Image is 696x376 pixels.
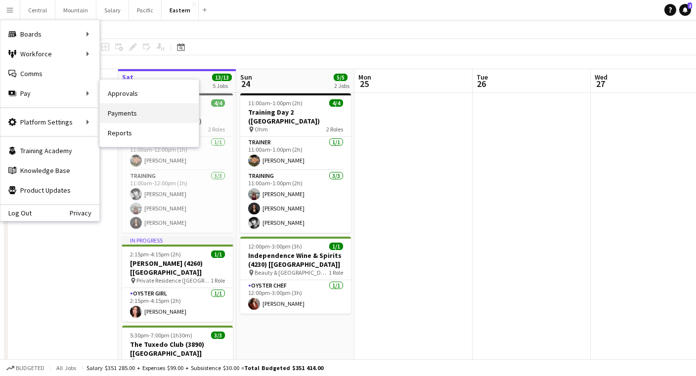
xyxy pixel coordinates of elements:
[122,237,233,245] div: In progress
[358,73,371,82] span: Mon
[240,251,351,269] h3: Independence Wine & Spirits (4230) [[GEOGRAPHIC_DATA]]
[329,269,343,276] span: 1 Role
[255,269,329,276] span: Beauty & [GEOGRAPHIC_DATA] [GEOGRAPHIC_DATA]
[255,125,268,133] span: Ohm
[679,4,691,16] a: 2
[0,209,32,217] a: Log Out
[122,73,133,82] span: Sat
[0,84,99,103] div: Pay
[240,93,351,233] app-job-card: 11:00am-1:00pm (2h)4/4Training Day 2 ([GEOGRAPHIC_DATA]) Ohm2 RolesTrainer1/111:00am-1:00pm (2h)[...
[122,259,233,277] h3: [PERSON_NAME] (4260) [[GEOGRAPHIC_DATA]]
[211,358,225,365] span: 1 Role
[475,78,488,89] span: 26
[122,137,233,170] app-card-role: Trainer1/111:00am-12:00pm (1h)[PERSON_NAME]
[329,243,343,250] span: 1/1
[211,332,225,339] span: 3/3
[121,78,133,89] span: 23
[211,251,225,258] span: 1/1
[162,0,199,20] button: Eastern
[5,363,46,374] button: Budgeted
[239,78,252,89] span: 24
[477,73,488,82] span: Tue
[211,99,225,107] span: 4/4
[212,74,232,81] span: 13/13
[96,0,129,20] button: Salary
[240,108,351,125] h3: Training Day 2 ([GEOGRAPHIC_DATA])
[87,364,323,372] div: Salary $351 285.00 + Expenses $99.00 + Subsistence $30.00 =
[55,0,96,20] button: Mountain
[0,141,99,161] a: Training Academy
[329,99,343,107] span: 4/4
[334,74,348,81] span: 5/5
[122,170,233,233] app-card-role: Training3/311:00am-12:00pm (1h)[PERSON_NAME][PERSON_NAME][PERSON_NAME]
[240,73,252,82] span: Sun
[248,243,302,250] span: 12:00pm-3:00pm (3h)
[136,277,211,284] span: Private Residence ([GEOGRAPHIC_DATA], [GEOGRAPHIC_DATA])
[54,364,78,372] span: All jobs
[130,332,192,339] span: 5:30pm-7:00pm (1h30m)
[244,364,323,372] span: Total Budgeted $351 414.00
[211,277,225,284] span: 1 Role
[0,44,99,64] div: Workforce
[240,137,351,170] app-card-role: Trainer1/111:00am-1:00pm (2h)[PERSON_NAME]
[326,125,343,133] span: 2 Roles
[0,112,99,132] div: Platform Settings
[20,0,55,20] button: Central
[213,82,231,89] div: 5 Jobs
[129,0,162,20] button: Pacific
[240,280,351,314] app-card-role: Oyster Chef1/112:00pm-3:00pm (3h)[PERSON_NAME]
[208,125,225,133] span: 2 Roles
[70,209,99,217] a: Privacy
[122,93,233,233] app-job-card: 11:00am-12:00pm (1h)4/4Training Day 1 ([GEOGRAPHIC_DATA]) Ohm2 RolesTrainer1/111:00am-12:00pm (1h...
[122,237,233,322] app-job-card: In progress2:15pm-4:15pm (2h)1/1[PERSON_NAME] (4260) [[GEOGRAPHIC_DATA]] Private Residence ([GEOG...
[122,288,233,322] app-card-role: Oyster Girl1/12:15pm-4:15pm (2h)[PERSON_NAME]
[130,251,181,258] span: 2:15pm-4:15pm (2h)
[100,103,199,123] a: Payments
[240,237,351,314] app-job-card: 12:00pm-3:00pm (3h)1/1Independence Wine & Spirits (4230) [[GEOGRAPHIC_DATA]] Beauty & [GEOGRAPHIC...
[0,180,99,200] a: Product Updates
[357,78,371,89] span: 25
[16,365,44,372] span: Budgeted
[0,161,99,180] a: Knowledge Base
[595,73,608,82] span: Wed
[593,78,608,89] span: 27
[0,24,99,44] div: Boards
[100,84,199,103] a: Approvals
[688,2,692,9] span: 2
[136,358,211,365] span: The Tuxedo Club - Main Clubhouse ([GEOGRAPHIC_DATA], [GEOGRAPHIC_DATA])
[122,340,233,358] h3: The Tuxedo Club (3890) [[GEOGRAPHIC_DATA]]
[334,82,349,89] div: 2 Jobs
[0,64,99,84] a: Comms
[248,99,303,107] span: 11:00am-1:00pm (2h)
[100,123,199,143] a: Reports
[240,170,351,233] app-card-role: Training3/311:00am-1:00pm (2h)[PERSON_NAME][PERSON_NAME][PERSON_NAME]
